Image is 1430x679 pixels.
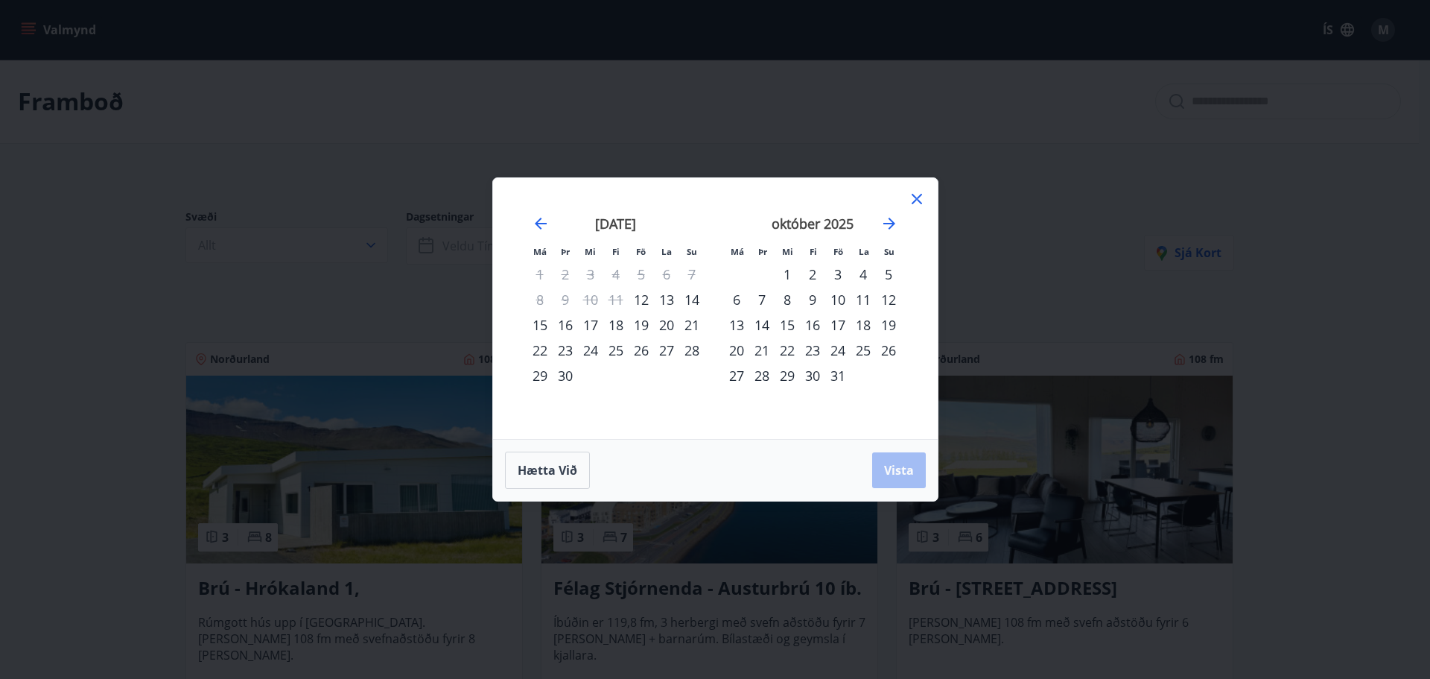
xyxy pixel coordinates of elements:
div: Calendar [511,196,920,421]
strong: [DATE] [595,215,636,233]
div: 12 [876,287,901,312]
td: Not available. þriðjudagur, 9. september 2025 [553,287,578,312]
div: 22 [527,338,553,363]
td: Choose þriðjudagur, 28. október 2025 as your check-in date. It’s available. [749,363,775,388]
td: Choose fimmtudagur, 18. september 2025 as your check-in date. It’s available. [603,312,629,338]
div: 18 [603,312,629,338]
td: Choose föstudagur, 12. september 2025 as your check-in date. It’s available. [629,287,654,312]
div: 28 [749,363,775,388]
td: Not available. miðvikudagur, 10. september 2025 [578,287,603,312]
td: Choose föstudagur, 26. september 2025 as your check-in date. It’s available. [629,338,654,363]
div: 28 [679,338,705,363]
div: 23 [800,338,825,363]
td: Choose föstudagur, 31. október 2025 as your check-in date. It’s available. [825,363,851,388]
div: 4 [851,262,876,287]
div: 25 [851,338,876,363]
div: 25 [603,338,629,363]
div: 3 [825,262,851,287]
div: 2 [800,262,825,287]
div: 26 [629,338,654,363]
div: 23 [553,338,578,363]
div: 13 [654,287,679,312]
td: Choose föstudagur, 10. október 2025 as your check-in date. It’s available. [825,287,851,312]
td: Not available. fimmtudagur, 11. september 2025 [603,287,629,312]
td: Not available. þriðjudagur, 2. september 2025 [553,262,578,287]
div: 12 [629,287,654,312]
small: Su [687,246,697,257]
div: 22 [775,338,800,363]
div: 20 [724,338,749,363]
div: 24 [578,338,603,363]
div: 15 [527,312,553,338]
td: Choose mánudagur, 15. september 2025 as your check-in date. It’s available. [527,312,553,338]
div: 5 [876,262,901,287]
small: Mi [585,246,596,257]
td: Choose þriðjudagur, 21. október 2025 as your check-in date. It’s available. [749,338,775,363]
small: Þr [758,246,767,257]
td: Choose laugardagur, 13. september 2025 as your check-in date. It’s available. [654,287,679,312]
td: Not available. mánudagur, 1. september 2025 [527,262,553,287]
div: 19 [629,312,654,338]
td: Choose fimmtudagur, 2. október 2025 as your check-in date. It’s available. [800,262,825,287]
td: Choose laugardagur, 25. október 2025 as your check-in date. It’s available. [851,338,876,363]
td: Choose þriðjudagur, 23. september 2025 as your check-in date. It’s available. [553,338,578,363]
td: Choose þriðjudagur, 14. október 2025 as your check-in date. It’s available. [749,312,775,338]
small: Þr [561,246,570,257]
div: 27 [724,363,749,388]
td: Choose miðvikudagur, 8. október 2025 as your check-in date. It’s available. [775,287,800,312]
td: Choose sunnudagur, 19. október 2025 as your check-in date. It’s available. [876,312,901,338]
td: Choose fimmtudagur, 23. október 2025 as your check-in date. It’s available. [800,338,825,363]
small: La [859,246,869,257]
strong: október 2025 [772,215,854,233]
small: Fö [636,246,646,257]
td: Choose mánudagur, 22. september 2025 as your check-in date. It’s available. [527,338,553,363]
div: 24 [825,338,851,363]
div: 16 [800,312,825,338]
div: 21 [749,338,775,363]
small: Mi [782,246,793,257]
td: Not available. laugardagur, 6. september 2025 [654,262,679,287]
div: 26 [876,338,901,363]
td: Choose sunnudagur, 21. september 2025 as your check-in date. It’s available. [679,312,705,338]
td: Choose miðvikudagur, 22. október 2025 as your check-in date. It’s available. [775,338,800,363]
div: 10 [825,287,851,312]
td: Not available. sunnudagur, 7. september 2025 [679,262,705,287]
td: Choose miðvikudagur, 24. september 2025 as your check-in date. It’s available. [578,338,603,363]
td: Choose sunnudagur, 26. október 2025 as your check-in date. It’s available. [876,338,901,363]
div: Move backward to switch to the previous month. [532,215,550,233]
div: 19 [876,312,901,338]
td: Choose laugardagur, 27. september 2025 as your check-in date. It’s available. [654,338,679,363]
small: Fi [612,246,620,257]
td: Choose laugardagur, 11. október 2025 as your check-in date. It’s available. [851,287,876,312]
div: 30 [553,363,578,388]
small: Fö [833,246,843,257]
div: 21 [679,312,705,338]
div: 31 [825,363,851,388]
td: Choose laugardagur, 4. október 2025 as your check-in date. It’s available. [851,262,876,287]
div: 17 [578,312,603,338]
button: Hætta við [505,452,590,489]
td: Choose mánudagur, 20. október 2025 as your check-in date. It’s available. [724,338,749,363]
td: Choose mánudagur, 29. september 2025 as your check-in date. It’s available. [527,363,553,388]
small: Fi [810,246,817,257]
td: Choose fimmtudagur, 30. október 2025 as your check-in date. It’s available. [800,363,825,388]
td: Choose þriðjudagur, 7. október 2025 as your check-in date. It’s available. [749,287,775,312]
div: 9 [800,287,825,312]
td: Choose fimmtudagur, 16. október 2025 as your check-in date. It’s available. [800,312,825,338]
div: 27 [654,338,679,363]
small: Má [731,246,744,257]
td: Choose þriðjudagur, 16. september 2025 as your check-in date. It’s available. [553,312,578,338]
td: Choose sunnudagur, 28. september 2025 as your check-in date. It’s available. [679,338,705,363]
div: 7 [749,287,775,312]
div: 14 [679,287,705,312]
td: Choose föstudagur, 19. september 2025 as your check-in date. It’s available. [629,312,654,338]
td: Choose mánudagur, 27. október 2025 as your check-in date. It’s available. [724,363,749,388]
div: Move forward to switch to the next month. [880,215,898,233]
small: La [661,246,672,257]
td: Choose laugardagur, 18. október 2025 as your check-in date. It’s available. [851,312,876,338]
div: 29 [775,363,800,388]
span: Hætta við [518,462,577,479]
td: Choose föstudagur, 17. október 2025 as your check-in date. It’s available. [825,312,851,338]
td: Not available. mánudagur, 8. september 2025 [527,287,553,312]
td: Choose miðvikudagur, 29. október 2025 as your check-in date. It’s available. [775,363,800,388]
